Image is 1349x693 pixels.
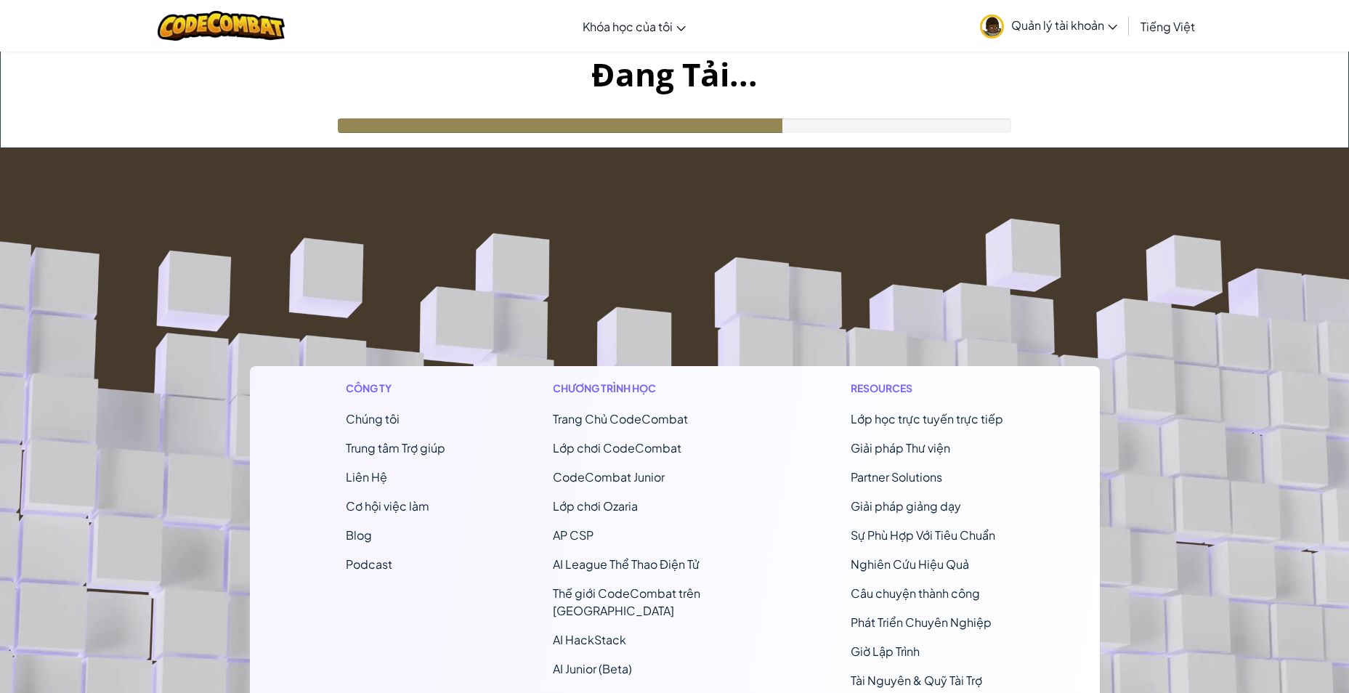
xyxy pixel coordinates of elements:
a: Blog [346,527,372,543]
a: Nghiên Cứu Hiệu Quả [851,556,969,572]
a: Thế giới CodeCombat trên [GEOGRAPHIC_DATA] [553,585,700,618]
a: CodeCombat Junior [553,469,665,485]
img: CodeCombat logo [158,11,285,41]
span: Liên Hệ [346,469,387,485]
a: Partner Solutions [851,469,942,485]
a: Lớp chơi Ozaria [553,498,638,514]
h1: Resources [851,381,1003,396]
a: Giải pháp Thư viện [851,440,950,455]
a: AP CSP [553,527,594,543]
a: Câu chuyện thành công [851,585,980,601]
a: Chúng tôi [346,411,400,426]
a: Giải pháp giảng dạy [851,498,961,514]
h1: Công ty [346,381,445,396]
a: Phát Triển Chuyên Nghiệp [851,615,992,630]
span: Quản lý tài khoản [1011,17,1117,33]
a: Giờ Lập Trình [851,644,920,659]
a: Lớp chơi CodeCombat [553,440,681,455]
a: Podcast [346,556,392,572]
a: Trung tâm Trợ giúp [346,440,445,455]
a: AI Junior (Beta) [553,661,632,676]
h1: Đang Tải... [1,52,1348,97]
span: Tiếng Việt [1141,19,1195,34]
h1: Chương trình học [553,381,744,396]
a: Lớp học trực tuyến trực tiếp [851,411,1003,426]
a: Cơ hội việc làm [346,498,429,514]
a: Quản lý tài khoản [973,3,1125,49]
a: Tài Nguyên & Quỹ Tài Trợ [851,673,982,688]
a: Tiếng Việt [1133,7,1202,46]
span: Khóa học của tôi [583,19,673,34]
a: AI League Thể Thao Điện Tử [553,556,700,572]
a: AI HackStack [553,632,626,647]
img: avatar [980,15,1004,38]
a: Khóa học của tôi [575,7,693,46]
span: Trang Chủ CodeCombat [553,411,688,426]
a: Sự Phù Hợp Với Tiêu Chuẩn [851,527,995,543]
